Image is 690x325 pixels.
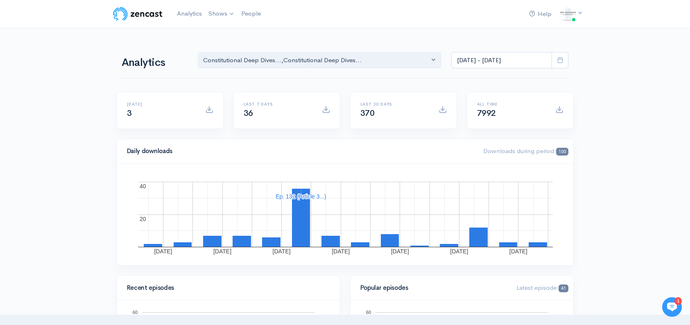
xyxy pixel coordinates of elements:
img: ZenCast Logo [112,6,164,22]
span: 3 [127,108,132,118]
h4: Popular episodes [360,284,507,291]
text: [DATE] [450,248,468,255]
span: 41 [559,284,568,292]
text: [DATE] [154,248,172,255]
button: Constitutional Deep Dives..., Constitutional Deep Dives... [198,52,442,69]
span: Downloads during period: [483,147,568,155]
h6: Last 7 days [244,102,312,106]
p: Find an answer quickly [5,95,159,105]
h6: Last 30 days [360,102,429,106]
span: 100 [556,148,568,156]
span: New conversation [53,68,98,74]
h4: Daily downloads [127,148,474,155]
input: analytics date range selector [451,52,552,69]
span: 370 [360,108,375,118]
text: [DATE] [509,248,527,255]
input: Search articles [18,109,152,125]
text: 60 [132,310,137,315]
text: 20 [140,216,146,222]
h6: [DATE] [127,102,195,106]
text: 40 [140,183,146,190]
text: [DATE] [213,248,231,255]
span: 7992 [477,108,496,118]
img: ... [560,6,576,22]
h4: Recent episodes [127,284,325,291]
text: 60 [366,310,371,315]
a: People [238,5,264,23]
iframe: gist-messenger-bubble-iframe [662,297,682,317]
text: [DATE] [332,248,350,255]
div: Constitutional Deep Dives... , Constitutional Deep Dives... [203,56,429,65]
span: 36 [244,108,253,118]
span: Latest episode: [516,284,568,291]
h6: All time [477,102,545,106]
a: Shows [205,5,238,23]
a: Analytics [174,5,205,23]
text: Ep. 132 (Article 3...) [276,193,326,200]
h1: Analytics [122,57,188,69]
text: [DATE] [272,248,290,255]
button: New conversation [7,63,157,80]
a: Help [526,5,555,23]
text: [DATE] [391,248,409,255]
svg: A chart. [127,174,563,255]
